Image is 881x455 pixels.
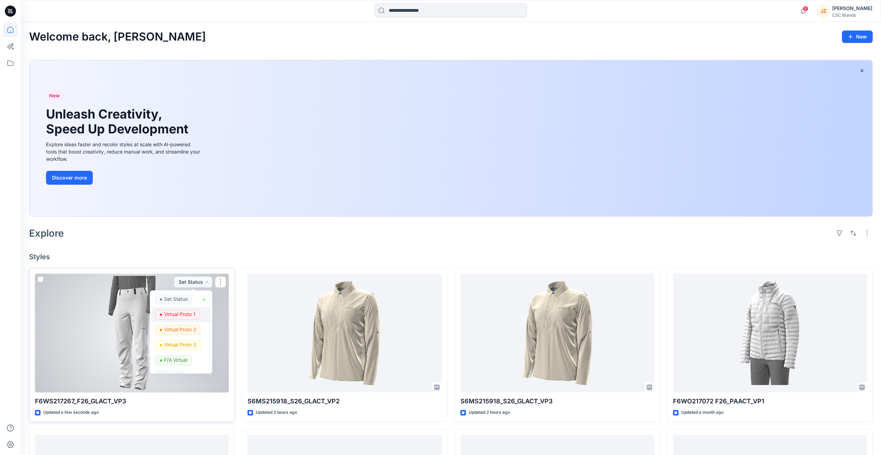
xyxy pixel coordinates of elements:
[35,396,229,406] p: F6WS217267_F26_GLACT_VP3
[46,107,191,137] h1: Unleash Creativity, Speed Up Development
[29,228,64,239] h2: Explore
[248,274,441,393] a: S6MS215918_S26_GLACT_VP2
[832,12,872,18] div: CSC Brands
[35,274,229,393] a: F6WS217267_F26_GLACT_VP3
[460,274,654,393] a: S6MS215918_S26_GLACT_VP3
[164,325,196,334] p: Virtual Proto 2
[681,409,723,416] p: Updated a month ago
[49,91,60,100] span: New
[248,396,441,406] p: S6MS215918_S26_GLACT_VP2
[817,5,829,17] div: JZ
[842,30,873,43] button: New
[673,396,867,406] p: F6WO217072 F26_PAACT_VP1
[164,371,180,380] p: BLOCK
[29,30,206,43] h2: Welcome back, [PERSON_NAME]
[164,295,188,304] p: Set Status
[803,6,808,11] span: 9
[832,4,872,12] div: [PERSON_NAME]
[469,409,510,416] p: Updated 2 hours ago
[164,356,187,365] p: F/A Virtual
[29,253,873,261] h4: Styles
[46,171,202,185] a: Discover more
[43,409,99,416] p: Updated a few seconds ago
[673,274,867,393] a: F6WO217072 F26_PAACT_VP1
[46,171,93,185] button: Discover more
[164,310,196,319] p: Virtual Proto 1
[256,409,297,416] p: Updated 2 hours ago
[46,141,202,163] div: Explore ideas faster and recolor styles at scale with AI-powered tools that boost creativity, red...
[164,340,196,349] p: Virtual Proto 3
[460,396,654,406] p: S6MS215918_S26_GLACT_VP3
